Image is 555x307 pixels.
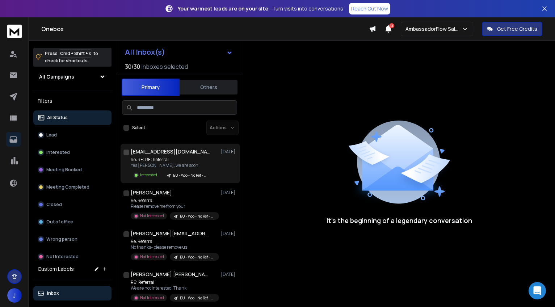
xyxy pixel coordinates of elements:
h3: Custom Labels [38,265,74,273]
button: All Status [33,110,112,125]
p: Out of office [46,219,73,225]
p: [DATE] [221,272,237,277]
button: All Inbox(s) [119,45,239,59]
h1: Onebox [41,25,369,33]
span: 13 [389,23,394,28]
strong: Your warmest leads are on your site [178,5,268,12]
p: Wrong person [46,236,77,242]
label: Select [132,125,145,131]
p: Not Interested [140,213,164,219]
h3: Filters [33,96,112,106]
p: [DATE] [221,149,237,155]
button: Others [180,79,237,95]
p: Re: RE: RE: Referral [131,157,212,163]
h1: [PERSON_NAME] [PERSON_NAME] [131,271,210,278]
p: Meeting Completed [46,184,89,190]
p: Interested [140,172,157,178]
p: Re: Referral [131,198,218,203]
p: No thanks- please remove us [131,244,218,250]
button: Not Interested [33,249,112,264]
p: Not Interested [140,295,164,300]
button: Out of office [33,215,112,229]
h3: Inboxes selected [142,62,188,71]
p: EU - Woo - No Ref - CMO + Founders [173,173,208,178]
button: J [7,288,22,303]
p: All Status [47,115,68,121]
p: Please remove me from your [131,203,218,209]
p: Meeting Booked [46,167,82,173]
button: Wrong person [33,232,112,247]
button: All Campaigns [33,70,112,84]
span: 30 / 30 [125,62,140,71]
p: EU - Woo - No Ref - CMO + Founders [180,255,215,260]
h1: [PERSON_NAME] [131,189,172,196]
img: logo [7,25,22,38]
span: Cmd + Shift + k [59,49,92,58]
button: Get Free Credits [482,22,542,36]
p: Inbox [47,290,59,296]
p: Yes [PERSON_NAME], we are soon [131,163,212,168]
p: Re: Referral [131,239,218,244]
a: Reach Out Now [349,3,390,14]
div: Open Intercom Messenger [529,282,546,299]
p: It’s the beginning of a legendary conversation [327,215,472,226]
p: – Turn visits into conversations [178,5,343,12]
button: Meeting Completed [33,180,112,194]
p: We are not interested. Thank [131,285,218,291]
p: Get Free Credits [497,25,537,33]
button: Closed [33,197,112,212]
button: Interested [33,145,112,160]
button: Meeting Booked [33,163,112,177]
p: AmbassadorFlow Sales [405,25,462,33]
p: RE: Referral [131,279,218,285]
p: Press to check for shortcuts. [45,50,98,64]
p: [DATE] [221,190,237,195]
h1: [PERSON_NAME][EMAIL_ADDRESS][DOMAIN_NAME] [131,230,210,237]
h1: [EMAIL_ADDRESS][DOMAIN_NAME] [131,148,210,155]
p: Not Interested [46,254,79,260]
button: Primary [122,79,180,96]
h1: All Campaigns [39,73,74,80]
button: Inbox [33,286,112,300]
h1: All Inbox(s) [125,49,165,56]
p: Closed [46,202,62,207]
button: Lead [33,128,112,142]
p: Interested [46,150,70,155]
p: EU - Woo - No Ref - CMO + Founders [180,214,215,219]
p: Not Interested [140,254,164,260]
p: Reach Out Now [351,5,388,12]
p: [DATE] [221,231,237,236]
p: EU - Woo - No Ref - CMO + Founders [180,295,215,301]
p: Lead [46,132,57,138]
